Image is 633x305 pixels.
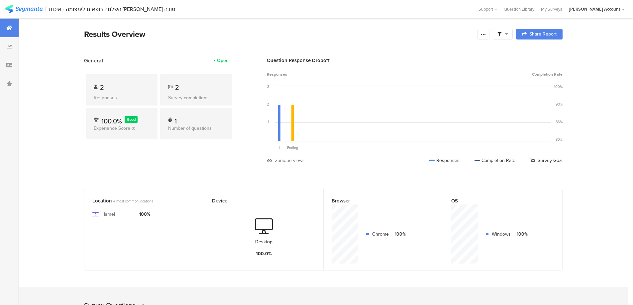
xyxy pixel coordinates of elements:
[45,5,46,13] div: |
[127,117,136,122] span: Good
[556,137,563,142] div: 80%
[267,102,269,107] div: 2
[212,197,304,204] div: Device
[217,57,229,64] div: Open
[332,197,424,204] div: Browser
[256,250,272,257] div: 100.0%
[278,145,280,150] span: 1
[492,231,511,238] div: Windows
[84,28,474,40] div: Results Overview
[429,157,460,164] div: Responses
[94,125,130,132] span: Experience Score
[475,157,515,164] div: Completion Rate
[275,157,277,164] div: 2
[267,57,563,64] div: Question Response Dropoff
[478,4,497,14] div: Support
[500,6,538,12] a: Question Library
[529,32,557,37] span: Share Report
[139,211,150,218] div: 100%
[113,198,153,204] span: 4 most common locations
[530,157,563,164] div: Survey Goal
[538,6,566,12] a: My Surveys
[554,84,563,89] div: 100%
[174,116,177,123] div: 1
[168,94,224,101] div: Survey completions
[255,238,272,245] div: Desktop
[101,116,122,126] span: 100.0%
[49,6,175,12] div: השלמה רופאים לימפומה - איכות [PERSON_NAME] טובה
[372,231,389,238] div: Chrome
[451,197,543,204] div: OS
[556,119,563,124] div: 86%
[532,71,563,77] span: Completion Rate
[5,5,43,13] img: segmanta logo
[556,102,563,107] div: 93%
[168,125,212,132] span: Number of questions
[569,6,620,12] div: [PERSON_NAME] Account
[92,197,185,204] div: Location
[104,211,115,218] div: Israel
[267,71,287,77] span: Responses
[175,82,179,92] span: 2
[268,119,269,124] div: 1
[394,231,406,238] div: 100%
[84,57,103,64] span: General
[277,157,305,164] div: unique views
[267,84,269,89] div: 3
[94,94,150,101] div: Responses
[286,145,299,150] div: Ending
[516,231,528,238] div: 100%
[100,82,104,92] span: 2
